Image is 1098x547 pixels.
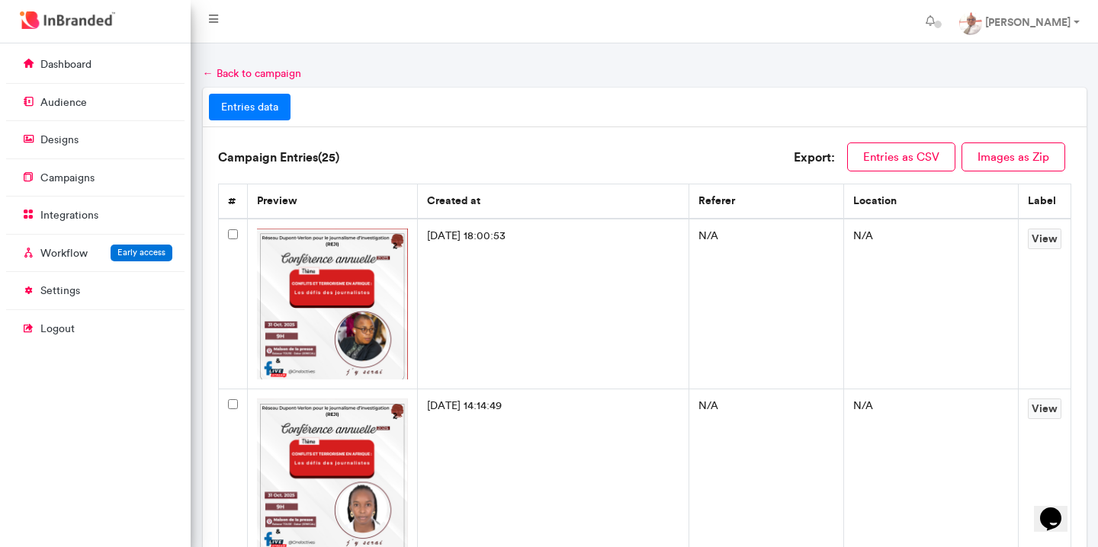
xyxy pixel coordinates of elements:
[1018,184,1071,219] th: label
[985,15,1071,29] strong: [PERSON_NAME]
[218,184,247,219] th: #
[6,238,185,267] a: WorkflowEarly access
[16,8,119,33] img: InBranded Logo
[40,283,80,299] p: settings
[689,219,844,389] td: N/A
[40,246,88,261] p: Workflow
[959,12,982,35] img: profile dp
[117,247,165,258] span: Early access
[418,219,689,389] td: [DATE] 18:00:53
[962,142,1065,171] button: Images as Zip
[1034,486,1083,532] iframe: chat widget
[203,67,301,80] a: ← Back to campaign
[418,184,689,219] th: created at
[6,200,185,229] a: integrations
[1028,398,1061,419] a: View
[6,276,185,305] a: settings
[218,150,339,165] h6: Campaign Entries( 25 )
[844,219,1018,389] td: N/A
[40,171,95,186] p: campaigns
[6,88,185,117] a: audience
[247,184,418,219] th: preview
[40,95,87,110] p: audience
[257,229,409,380] img: 35a44bfc-d9f5-47bf-a3a6-9b78e62f6402.png
[6,125,185,154] a: designs
[40,133,79,148] p: designs
[40,321,75,337] p: logout
[794,150,847,165] h6: Export:
[689,184,844,219] th: referer
[847,142,955,171] button: Entries as CSV
[6,163,185,192] a: campaigns
[209,94,291,121] a: entries data
[844,184,1018,219] th: location
[1028,229,1061,249] a: View
[40,208,98,223] p: integrations
[40,57,91,72] p: dashboard
[6,50,185,78] a: dashboard
[947,6,1092,37] a: [PERSON_NAME]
